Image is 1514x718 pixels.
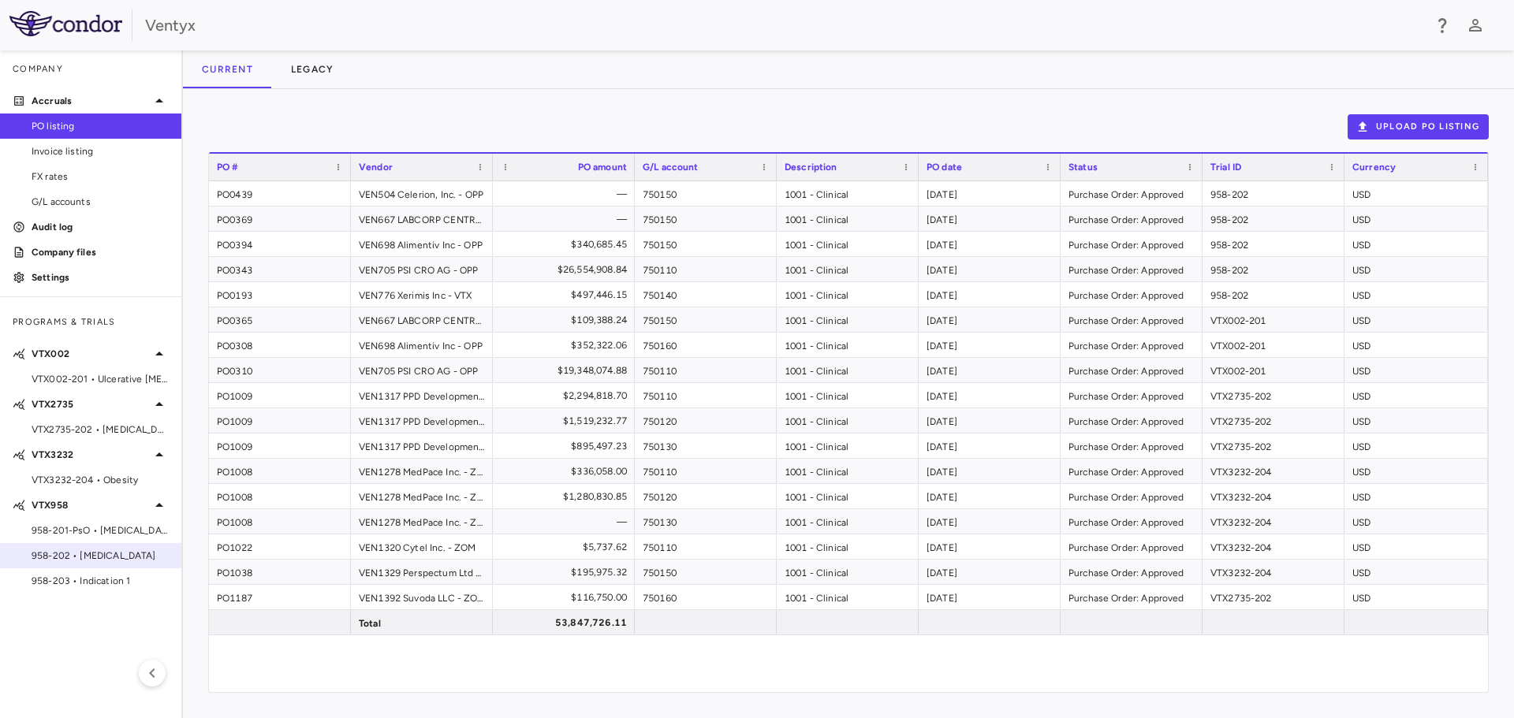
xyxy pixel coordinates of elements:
[1203,459,1344,483] div: VTX3232-204
[351,232,493,256] div: VEN698 Alimentiv Inc - OPP
[919,206,1061,231] div: [DATE]
[351,585,493,609] div: VEN1392 Suvoda LLC - ZOM
[507,534,627,560] div: $5,737.62
[507,585,627,610] div: $116,750.00
[507,282,627,307] div: $497,446.15
[1203,534,1344,559] div: VTX3232-204
[1344,585,1488,609] div: USD
[507,257,627,282] div: $26,554,908.84
[507,358,627,383] div: $19,348,074.88
[919,282,1061,307] div: [DATE]
[32,523,169,538] span: 958-201-PsO • [MEDICAL_DATA]
[777,585,919,609] div: 1001 - Clinical
[635,257,777,281] div: 750110
[1210,162,1241,173] span: Trial ID
[785,162,837,173] span: Description
[635,232,777,256] div: 750150
[1348,114,1489,140] button: Upload PO Listing
[507,459,627,484] div: $336,058.00
[777,459,919,483] div: 1001 - Clinical
[635,408,777,433] div: 750120
[919,509,1061,534] div: [DATE]
[777,484,919,508] div: 1001 - Clinical
[351,560,493,584] div: VEN1329 Perspectum Ltd - ZOM
[507,509,627,534] div: —
[351,206,493,231] div: VEN667 LABCORP CENTRAL LABORATORY SERVICES LIMITED PARTNERSHIP - VTX
[635,484,777,508] div: 750120
[351,383,493,407] div: VEN1317 PPD Development L.P. - ZOM
[32,245,169,259] p: Company files
[777,206,919,231] div: 1001 - Clinical
[507,560,627,585] div: $195,975.32
[1203,307,1344,332] div: VTX002-201
[209,408,351,433] div: PO1009
[1344,232,1488,256] div: USD
[9,11,122,36] img: logo-full-SnFGN8VE.png
[1344,433,1488,458] div: USD
[1344,282,1488,307] div: USD
[507,181,627,206] div: —
[209,585,351,609] div: PO1187
[351,333,493,357] div: VEN698 Alimentiv Inc - OPP
[635,181,777,206] div: 750150
[919,459,1061,483] div: [DATE]
[777,509,919,534] div: 1001 - Clinical
[1203,433,1344,458] div: VTX2735-202
[919,484,1061,508] div: [DATE]
[209,232,351,256] div: PO0394
[1344,383,1488,407] div: USD
[351,433,493,458] div: VEN1317 PPD Development L.P. - ZOM
[777,282,919,307] div: 1001 - Clinical
[32,549,169,563] span: 958-202 • [MEDICAL_DATA]
[272,50,353,88] button: Legacy
[635,307,777,332] div: 750150
[777,534,919,559] div: 1001 - Clinical
[32,169,169,184] span: FX rates
[1061,484,1203,508] div: Purchase Order: Approved
[777,181,919,206] div: 1001 - Clinical
[507,408,627,433] div: $1,519,232.77
[351,408,493,433] div: VEN1317 PPD Development L.P. - ZOM
[919,585,1061,609] div: [DATE]
[209,459,351,483] div: PO1008
[1061,383,1203,407] div: Purchase Order: Approved
[635,560,777,584] div: 750150
[1203,383,1344,407] div: VTX2735-202
[507,232,627,257] div: $340,685.45
[1344,408,1488,433] div: USD
[919,433,1061,458] div: [DATE]
[1203,484,1344,508] div: VTX3232-204
[209,534,351,559] div: PO1022
[777,408,919,433] div: 1001 - Clinical
[507,206,627,232] div: —
[183,50,272,88] button: Current
[1061,433,1203,458] div: Purchase Order: Approved
[209,282,351,307] div: PO0193
[777,333,919,357] div: 1001 - Clinical
[635,585,777,609] div: 750160
[1344,333,1488,357] div: USD
[32,372,169,386] span: VTX002-201 • Ulcerative [MEDICAL_DATA]
[32,574,169,588] span: 958-203 • Indication 1
[777,307,919,332] div: 1001 - Clinical
[32,397,150,411] p: VTX2735
[635,282,777,307] div: 750140
[351,484,493,508] div: VEN1278 MedPace Inc. - ZOM
[635,534,777,559] div: 750110
[1203,181,1344,206] div: 958-202
[1203,509,1344,534] div: VTX3232-204
[1061,333,1203,357] div: Purchase Order: Approved
[351,307,493,332] div: VEN667 LABCORP CENTRAL LABORATORY SERVICES LIMITED PARTNERSHIP - VTX
[32,448,150,462] p: VTX3232
[777,433,919,458] div: 1001 - Clinical
[209,333,351,357] div: PO0308
[32,270,169,285] p: Settings
[919,181,1061,206] div: [DATE]
[209,181,351,206] div: PO0439
[1203,232,1344,256] div: 958-202
[1061,534,1203,559] div: Purchase Order: Approved
[1344,534,1488,559] div: USD
[643,162,699,173] span: G/L account
[32,94,150,108] p: Accruals
[359,162,393,173] span: Vendor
